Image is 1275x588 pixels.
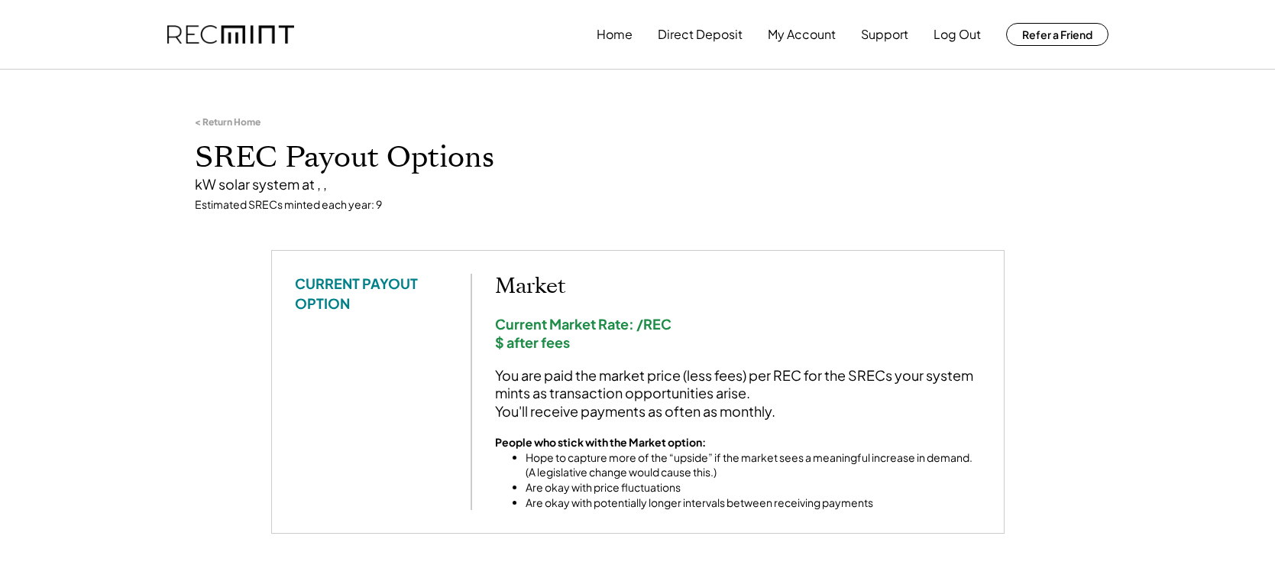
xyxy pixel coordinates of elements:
[167,25,294,44] img: recmint-logotype%403x.png
[195,197,1081,213] div: Estimated SRECs minted each year: 9
[195,140,1081,176] h1: SREC Payout Options
[658,19,743,50] button: Direct Deposit
[495,435,706,449] strong: People who stick with the Market option:
[861,19,908,50] button: Support
[1006,23,1108,46] button: Refer a Friend
[295,274,448,312] div: CURRENT PAYOUT OPTION
[495,274,981,300] h2: Market
[526,480,981,495] li: Are okay with price fluctuations
[526,450,981,480] li: Hope to capture more of the “upside” if the market sees a meaningful increase in demand. (A legis...
[768,19,836,50] button: My Account
[597,19,633,50] button: Home
[495,366,981,420] div: You are paid the market price (less fees) per REC for the SRECs your system mints as transaction ...
[495,315,981,351] div: Current Market Rate: /REC $ after fees
[195,116,261,128] div: < Return Home
[934,19,981,50] button: Log Out
[526,495,981,511] li: Are okay with potentially longer intervals between receiving payments
[195,175,1081,193] div: kW solar system at , ,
